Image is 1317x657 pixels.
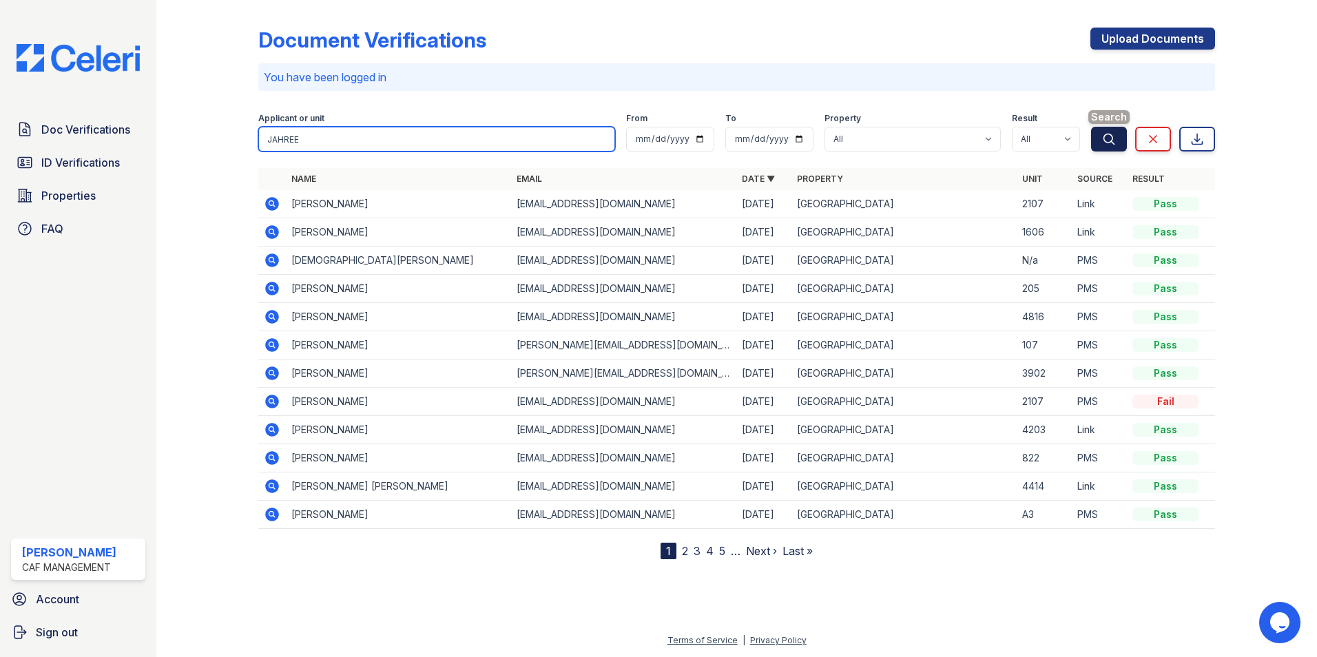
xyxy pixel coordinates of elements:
td: PMS [1072,501,1127,529]
div: Pass [1132,366,1199,380]
span: Properties [41,187,96,204]
input: Search by name, email, or unit number [258,127,615,152]
a: 4 [706,544,714,558]
td: [PERSON_NAME][EMAIL_ADDRESS][DOMAIN_NAME] [511,359,736,388]
div: Document Verifications [258,28,486,52]
div: Pass [1132,338,1199,352]
td: [DATE] [736,359,791,388]
a: Email [517,174,542,184]
a: Sign out [6,618,151,646]
td: 4414 [1017,472,1072,501]
td: [PERSON_NAME] [286,501,511,529]
span: Search [1088,110,1130,124]
td: [EMAIL_ADDRESS][DOMAIN_NAME] [511,218,736,247]
td: N/a [1017,247,1072,275]
td: [EMAIL_ADDRESS][DOMAIN_NAME] [511,303,736,331]
td: [PERSON_NAME] [286,218,511,247]
div: [PERSON_NAME] [22,544,116,561]
div: Pass [1132,282,1199,295]
div: Pass [1132,253,1199,267]
td: [PERSON_NAME] [PERSON_NAME] [286,472,511,501]
td: [EMAIL_ADDRESS][DOMAIN_NAME] [511,472,736,501]
td: 4816 [1017,303,1072,331]
a: 3 [694,544,701,558]
a: Doc Verifications [11,116,145,143]
td: [PERSON_NAME] [286,416,511,444]
a: 5 [719,544,725,558]
td: [EMAIL_ADDRESS][DOMAIN_NAME] [511,501,736,529]
td: [EMAIL_ADDRESS][DOMAIN_NAME] [511,275,736,303]
iframe: chat widget [1259,602,1303,643]
a: Last » [782,544,813,558]
td: [GEOGRAPHIC_DATA] [791,444,1017,472]
td: [GEOGRAPHIC_DATA] [791,331,1017,359]
td: [DATE] [736,416,791,444]
div: Fail [1132,395,1199,408]
td: [DATE] [736,275,791,303]
a: Terms of Service [667,635,738,645]
td: [EMAIL_ADDRESS][DOMAIN_NAME] [511,190,736,218]
label: From [626,113,647,124]
td: A3 [1017,501,1072,529]
a: 2 [682,544,688,558]
td: [GEOGRAPHIC_DATA] [791,501,1017,529]
td: [PERSON_NAME] [286,275,511,303]
td: PMS [1072,388,1127,416]
span: Doc Verifications [41,121,130,138]
td: [DATE] [736,331,791,359]
td: Link [1072,190,1127,218]
td: [GEOGRAPHIC_DATA] [791,218,1017,247]
td: [DATE] [736,501,791,529]
td: [PERSON_NAME] [286,388,511,416]
td: [DEMOGRAPHIC_DATA][PERSON_NAME] [286,247,511,275]
a: Result [1132,174,1165,184]
td: [DATE] [736,190,791,218]
a: Property [797,174,843,184]
div: CAF Management [22,561,116,574]
div: Pass [1132,508,1199,521]
td: PMS [1072,303,1127,331]
a: ID Verifications [11,149,145,176]
td: [EMAIL_ADDRESS][DOMAIN_NAME] [511,416,736,444]
td: [DATE] [736,444,791,472]
td: [DATE] [736,247,791,275]
td: 4203 [1017,416,1072,444]
td: [PERSON_NAME][EMAIL_ADDRESS][DOMAIN_NAME] [511,331,736,359]
div: Pass [1132,225,1199,239]
td: 822 [1017,444,1072,472]
a: Account [6,585,151,613]
td: [DATE] [736,388,791,416]
td: [GEOGRAPHIC_DATA] [791,416,1017,444]
td: [GEOGRAPHIC_DATA] [791,303,1017,331]
div: Pass [1132,479,1199,493]
label: Result [1012,113,1037,124]
td: [GEOGRAPHIC_DATA] [791,472,1017,501]
a: Next › [746,544,777,558]
td: PMS [1072,275,1127,303]
a: Privacy Policy [750,635,807,645]
td: [GEOGRAPHIC_DATA] [791,388,1017,416]
div: Pass [1132,197,1199,211]
td: [EMAIL_ADDRESS][DOMAIN_NAME] [511,247,736,275]
td: [DATE] [736,472,791,501]
td: PMS [1072,331,1127,359]
span: Account [36,591,79,607]
td: PMS [1072,444,1127,472]
td: PMS [1072,359,1127,388]
a: Date ▼ [742,174,775,184]
td: Link [1072,218,1127,247]
a: Source [1077,174,1112,184]
span: … [731,543,740,559]
td: 205 [1017,275,1072,303]
label: To [725,113,736,124]
span: FAQ [41,220,63,237]
td: 1606 [1017,218,1072,247]
div: 1 [661,543,676,559]
td: 3902 [1017,359,1072,388]
img: CE_Logo_Blue-a8612792a0a2168367f1c8372b55b34899dd931a85d93a1a3d3e32e68fde9ad4.png [6,44,151,72]
td: [DATE] [736,303,791,331]
a: Upload Documents [1090,28,1215,50]
div: | [743,635,745,645]
td: [DATE] [736,218,791,247]
td: [GEOGRAPHIC_DATA] [791,247,1017,275]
